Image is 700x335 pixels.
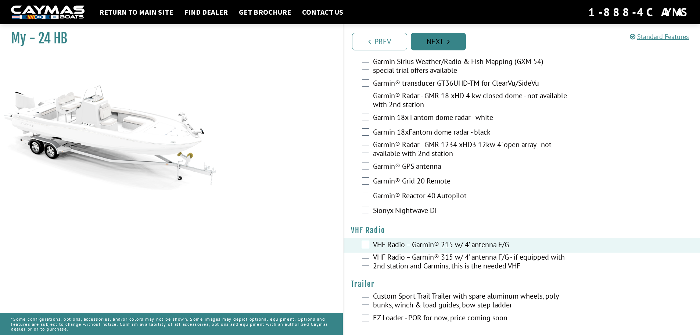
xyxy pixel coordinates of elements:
a: Find Dealer [180,7,231,17]
label: Garmin® Grid 20 Remote [373,177,569,187]
a: Next [411,33,466,50]
div: 1-888-4CAYMAS [588,4,689,20]
p: *Some configurations, options, accessories, and/or colors may not be shown. Some images may depic... [11,313,332,335]
label: Garmin® transducer GT36UHD-TM for ClearVu/SideVu [373,79,569,89]
a: Return to main site [96,7,177,17]
label: Garmin 18x Fantom dome radar - white [373,113,569,124]
label: EZ Loader - POR for now, price coming soon [373,313,569,324]
label: Custom Sport Trail Trailer with spare aluminum wheels, poly bunks, winch & load guides, bow step ... [373,292,569,311]
label: Garmin® Reactor 40 Autopilot [373,191,569,202]
h4: Trailer [351,279,693,289]
h1: My - 24 HB [11,30,324,47]
label: Garmin® GPS antenna [373,162,569,172]
label: VHF Radio – Garmin® 315 w/ 4’ antenna F/G - if equipped with 2nd station and Garmins, this is the... [373,253,569,272]
label: Sionyx Nightwave DI [373,206,569,217]
label: Garmin Sirius Weather/Radio & Fish Mapping (GXM 54) - special trial offers available [373,57,569,76]
h4: VHF Radio [351,226,693,235]
label: VHF Radio – Garmin® 215 w/ 4’ antenna F/G [373,240,569,251]
img: white-logo-c9c8dbefe5ff5ceceb0f0178aa75bf4bb51f6bca0971e226c86eb53dfe498488.png [11,6,85,19]
label: Garmin® Radar - GMR 1234 xHD3 12kw 4' open array - not available with 2nd station [373,140,569,160]
a: Prev [352,33,407,50]
a: Standard Features [630,32,689,41]
a: Get Brochure [235,7,295,17]
label: Garmin 18xFantom dome radar - black [373,128,569,138]
label: Garmin® Radar - GMR 18 xHD 4 kw closed dome - not available with 2nd station [373,91,569,111]
a: Contact Us [298,7,347,17]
